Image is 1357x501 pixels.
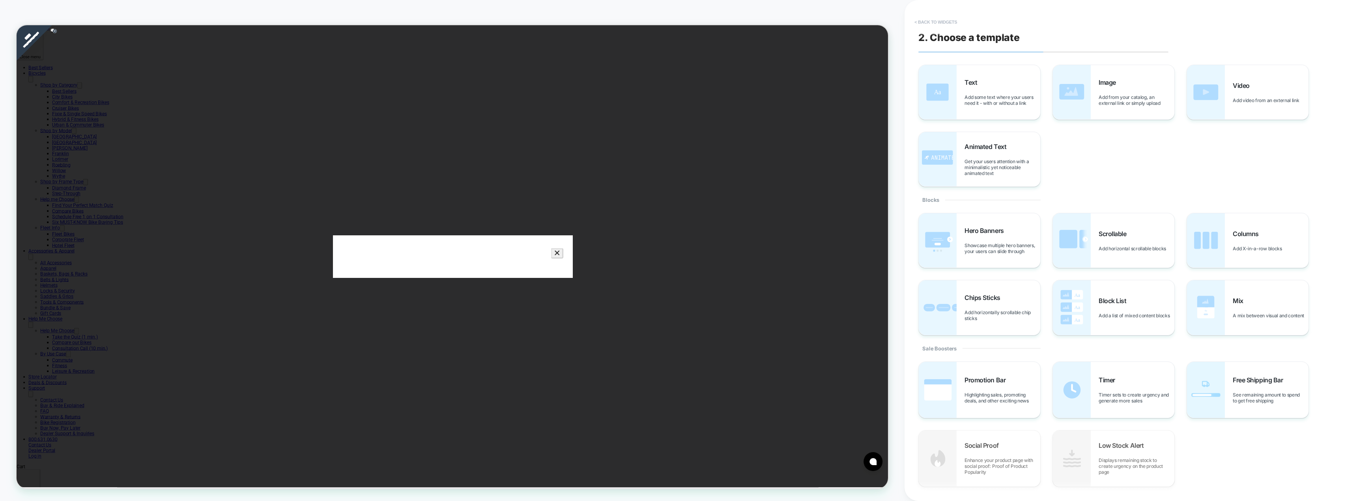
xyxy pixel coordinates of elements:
span: Text [964,78,981,86]
span: Showcase multiple hero banners, your users can slide through [964,242,1040,254]
span: Block List [1099,297,1130,305]
span: Add horizontal scrollable blocks [1099,246,1170,251]
span: Timer [1099,376,1119,384]
span: Add from your catalog, an external link or simply upload [1099,94,1174,106]
span: Animated Text [964,143,1010,151]
span: See remaining amount to spend to get free shipping [1233,392,1308,404]
span: Add horizontally scrollable chip sticks [964,309,1040,321]
span: 2. Choose a template [918,32,1020,43]
span: Free Shipping Bar [1233,376,1287,384]
span: Add X-in-a-row blocks [1233,246,1286,251]
span: Displays remaining stock to create urgency on the product page [1099,457,1174,475]
span: Highlighting sales, promoting deals, and other exciting news [964,392,1040,404]
span: Scrollable [1099,230,1130,238]
span: Social Proof [964,441,1002,449]
span: Timer sets to create urgency and generate more sales [1099,392,1174,404]
span: Mix [1233,297,1247,305]
span: Video [1233,82,1254,89]
button: < Back to widgets [910,16,961,28]
div: Blocks [918,187,1041,213]
span: Get your users attention with a minimalistic yet noticeable animated text [964,158,1040,176]
span: Image [1099,78,1120,86]
span: Low Stock Alert [1099,441,1148,449]
span: Promotion Bar [964,376,1009,384]
span: Add some text where your users need it - with or without a link [964,94,1040,106]
span: Add a list of mixed content blocks [1099,313,1174,318]
div: Sale Boosters [918,335,1041,361]
span: Columns [1233,230,1263,238]
span: Add video from an external link [1233,97,1303,103]
span: Hero Banners [964,227,1007,235]
span: Chips Sticks [964,294,1004,302]
span: Enhance your product page with social proof: Proof of Product Popularity [964,457,1040,475]
span: A mix between visual and content [1233,313,1308,318]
